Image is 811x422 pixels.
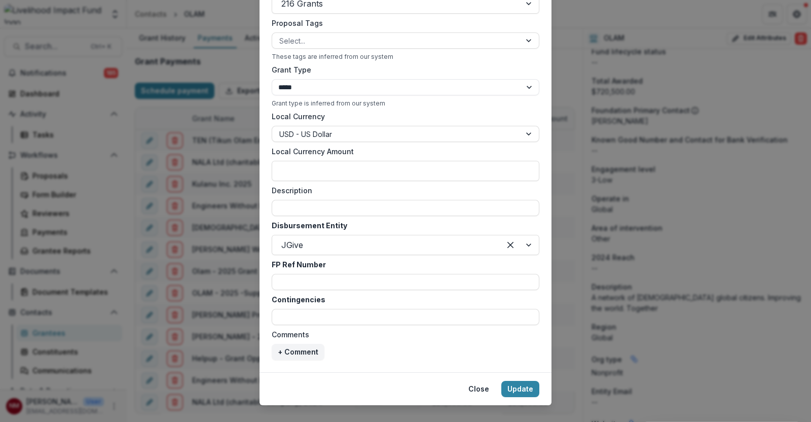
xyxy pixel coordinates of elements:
div: Clear selected options [502,237,519,253]
label: Comments [272,329,533,340]
label: Description [272,185,533,196]
button: Update [501,381,539,397]
label: Local Currency Amount [272,146,533,157]
label: Proposal Tags [272,18,533,28]
label: Contingencies [272,294,533,305]
button: + Comment [272,344,324,360]
label: Local Currency [272,111,325,122]
label: FP Ref Number [272,259,533,270]
div: Grant type is inferred from our system [272,99,539,107]
label: Grant Type [272,64,533,75]
button: Close [462,381,495,397]
div: These tags are inferred from our system [272,53,539,60]
label: Disbursement Entity [272,220,533,231]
